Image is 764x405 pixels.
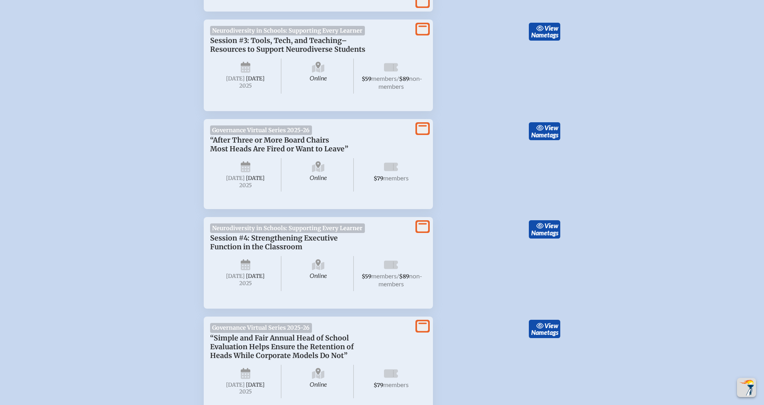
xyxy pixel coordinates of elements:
[246,175,265,182] span: [DATE]
[283,256,354,291] span: Online
[210,234,338,251] span: Session #4: Strengthening Executive Function in the Classroom
[210,223,365,233] span: Neurodiversity in Schools: Supporting Every Learner
[544,322,558,329] span: view
[397,74,399,82] span: /
[737,378,756,397] button: Scroll Top
[283,365,354,398] span: Online
[371,74,397,82] span: members
[362,76,371,82] span: $59
[226,175,245,182] span: [DATE]
[399,76,409,82] span: $89
[544,222,558,229] span: view
[216,389,275,395] span: 2025
[216,280,275,286] span: 2025
[739,380,754,395] img: To the top
[397,272,399,280] span: /
[210,334,354,360] span: “Simple and Fair Annual Head of School Evaluation Helps Ensure the Retention of Heads While Corpo...
[246,382,265,388] span: [DATE]
[383,174,409,182] span: members
[374,175,383,182] span: $79
[226,382,245,388] span: [DATE]
[529,122,560,141] a: viewNametags
[246,75,265,82] span: [DATE]
[544,24,558,32] span: view
[399,273,409,280] span: $89
[226,75,245,82] span: [DATE]
[283,59,354,94] span: Online
[210,125,312,135] span: Governance Virtual Series 2025-26
[210,323,312,333] span: Governance Virtual Series 2025-26
[210,26,365,35] span: Neurodiversity in Schools: Supporting Every Learner
[529,320,560,338] a: viewNametags
[383,381,409,388] span: members
[362,273,371,280] span: $59
[544,124,558,131] span: view
[246,273,265,280] span: [DATE]
[226,273,245,280] span: [DATE]
[378,74,423,90] span: non-members
[374,382,383,389] span: $79
[371,272,397,280] span: members
[529,23,560,41] a: viewNametags
[210,36,365,54] span: Session #3: Tools, Tech, and Teaching–Resources to Support Neurodiverse Students
[283,158,354,192] span: Online
[210,136,348,153] span: “After Three or More Board Chairs Most Heads Are Fired or Want to Leave”
[216,182,275,188] span: 2025
[529,220,560,239] a: viewNametags
[378,272,423,288] span: non-members
[216,83,275,89] span: 2025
